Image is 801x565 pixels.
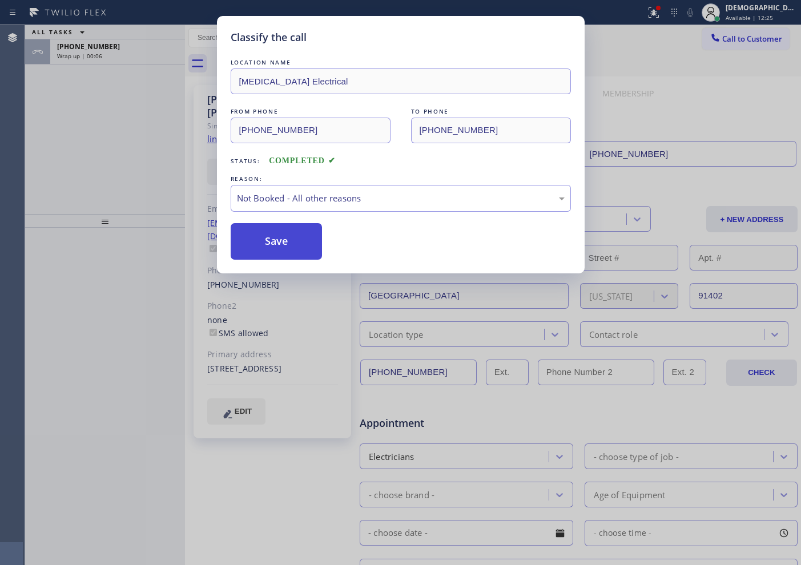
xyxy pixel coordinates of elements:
h5: Classify the call [231,30,307,45]
div: REASON: [231,173,571,185]
input: From phone [231,118,391,143]
div: Not Booked - All other reasons [237,192,565,205]
button: Save [231,223,323,260]
div: TO PHONE [411,106,571,118]
div: LOCATION NAME [231,56,571,68]
div: FROM PHONE [231,106,391,118]
span: Status: [231,157,260,165]
span: COMPLETED [269,156,335,165]
input: To phone [411,118,571,143]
